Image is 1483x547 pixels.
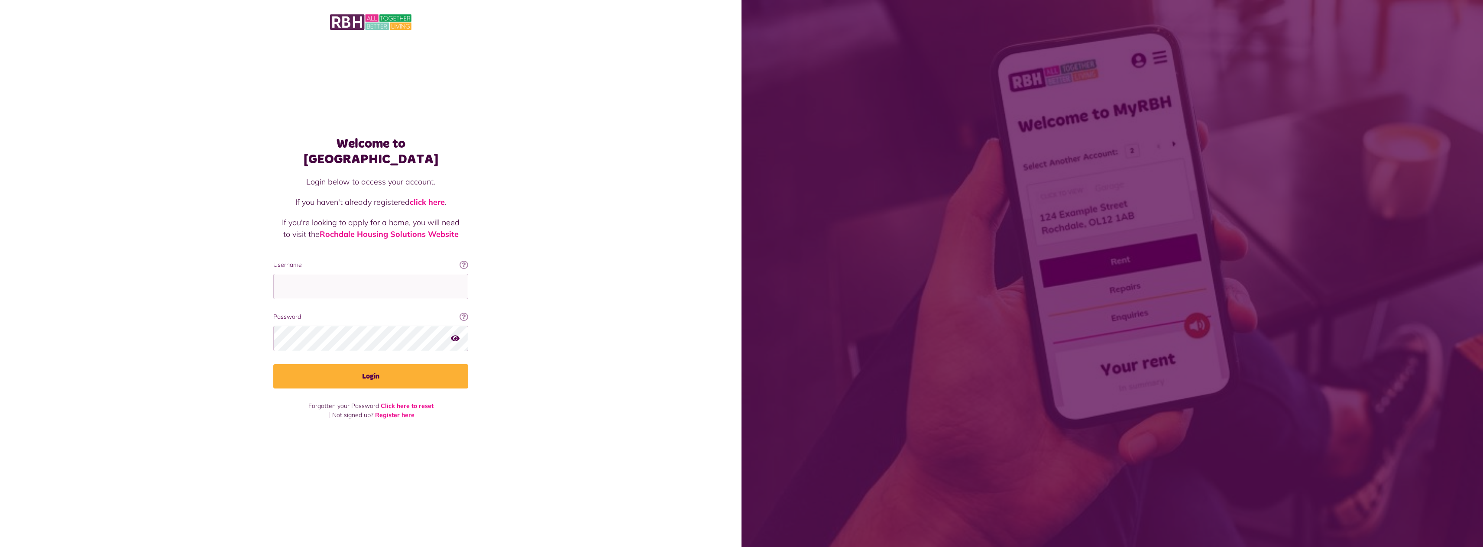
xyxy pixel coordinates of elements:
a: Rochdale Housing Solutions Website [320,229,459,239]
span: Forgotten your Password [308,402,379,410]
p: If you're looking to apply for a home, you will need to visit the [282,217,460,240]
img: MyRBH [330,13,411,31]
a: click here [410,197,445,207]
span: Not signed up? [332,411,373,419]
button: Login [273,364,468,388]
a: Click here to reset [381,402,434,410]
label: Password [273,312,468,321]
a: Register here [375,411,414,419]
label: Username [273,260,468,269]
p: If you haven't already registered . [282,196,460,208]
p: Login below to access your account. [282,176,460,188]
h1: Welcome to [GEOGRAPHIC_DATA] [273,136,468,167]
